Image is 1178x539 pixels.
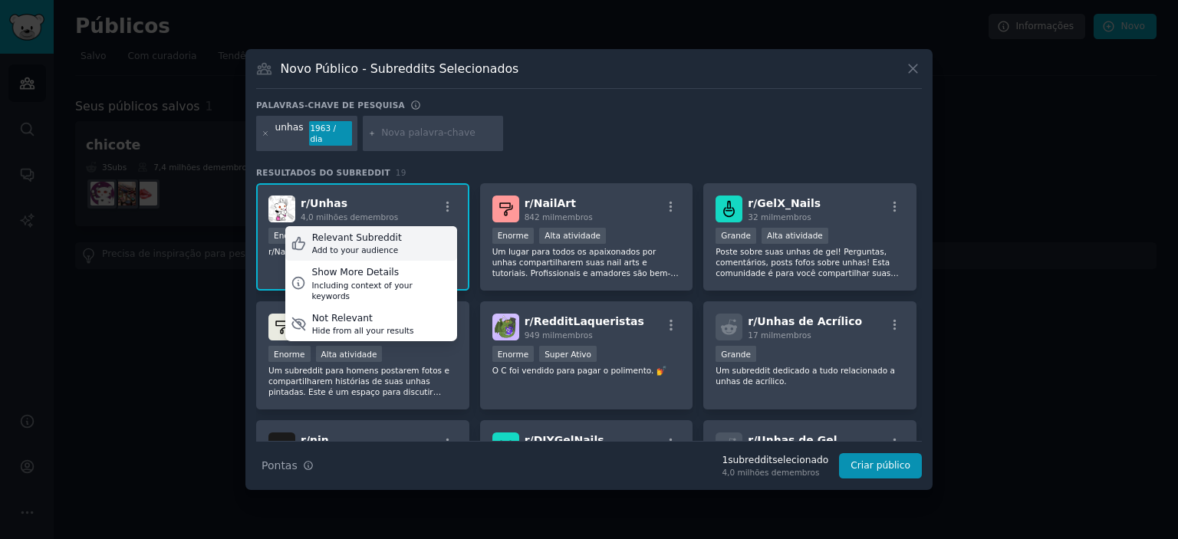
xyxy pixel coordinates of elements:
[498,231,529,240] font: Enorme
[310,434,329,446] font: nin
[274,231,305,240] font: Enorme
[492,247,679,299] font: Um lugar para todos os apaixonados por unhas compartilharem suas nail arts e tutoriais. Profissio...
[772,455,828,465] font: selecionado
[525,315,534,327] font: r/
[773,330,811,340] font: membros
[773,212,811,222] font: membros
[757,197,821,209] font: GelX_Nails
[534,197,576,209] font: NailArt
[525,330,554,340] font: 949 mil
[722,455,728,465] font: 1
[268,247,456,256] font: r/Nails: Um lugar para exibir suas lindas unhas
[748,197,757,209] font: r/
[268,314,295,340] img: polimento masculino
[321,350,377,359] font: Alta atividade
[492,314,519,340] img: RedditLaqueristas
[360,212,399,222] font: membros
[281,61,519,76] font: Novo Público - Subreddits Selecionados
[381,127,498,140] input: Nova palavra-chave
[534,315,644,327] font: RedditLaqueristas
[748,434,757,446] font: r/
[256,100,405,110] font: Palavras-chave de pesquisa
[268,366,456,493] font: Um subreddit para homens postarem fotos e compartilharem histórias de suas unhas pintadas. Este é...
[748,330,773,340] font: 17 mil
[275,122,304,133] font: unhas
[311,266,451,280] div: Show More Details
[268,432,295,459] img: nenhum
[722,468,781,477] font: 4,0 milhões de
[274,350,305,359] font: Enorme
[311,280,451,301] div: Including context of your keywords
[312,312,414,326] div: Not Relevant
[256,452,319,479] button: Pontas
[525,434,534,446] font: r/
[262,459,298,472] font: Pontas
[498,350,529,359] font: Enorme
[301,197,310,209] font: r/
[301,212,360,222] font: 4,0 milhões de
[781,468,820,477] font: membros
[525,197,534,209] font: r/
[492,196,519,222] img: NailArt
[312,232,402,245] div: Relevant Subreddit
[721,350,751,359] font: Grande
[545,350,591,359] font: Super Ativo
[525,212,554,222] font: 842 mil
[310,197,347,209] font: Unhas
[554,212,593,222] font: membros
[748,212,773,222] font: 32 mil
[728,455,772,465] font: subreddit
[839,453,922,479] button: Criar público
[268,196,295,222] img: Unhas
[301,434,310,446] font: r/
[492,432,519,459] img: Unhas de gel faça você mesmo
[851,460,910,471] font: Criar público
[748,315,757,327] font: r/
[716,196,742,222] img: GelX_Unhas
[757,315,862,327] font: Unhas de Acrílico
[716,366,895,386] font: Um subreddit dedicado a tudo relacionado a unhas de acrílico.
[721,231,751,240] font: Grande
[312,325,414,336] div: Hide from all your results
[554,330,593,340] font: membros
[310,123,336,143] font: 1963 / dia
[545,231,601,240] font: Alta atividade
[312,245,402,255] div: Add to your audience
[757,434,837,446] font: Unhas de Gel
[256,168,390,177] font: Resultados do Subreddit
[767,231,823,240] font: Alta atividade
[716,247,898,288] font: Poste sobre suas unhas de gel! Perguntas, comentários, posts fofos sobre unhas! Esta comunidade é...
[492,366,666,375] font: O C foi vendido para pagar o polimento. 💅
[396,168,406,177] font: 19
[534,434,604,446] font: DIYGelNails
